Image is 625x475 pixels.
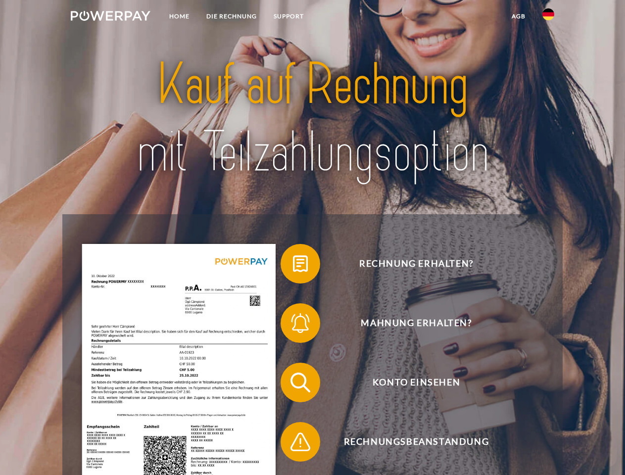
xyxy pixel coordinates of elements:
img: logo-powerpay-white.svg [71,11,150,21]
span: Mahnung erhalten? [295,303,537,343]
a: DIE RECHNUNG [198,7,265,25]
a: SUPPORT [265,7,312,25]
a: agb [503,7,534,25]
img: qb_bell.svg [288,311,313,335]
img: qb_search.svg [288,370,313,395]
img: de [542,8,554,20]
img: qb_bill.svg [288,251,313,276]
img: title-powerpay_de.svg [95,47,530,190]
iframe: Button to launch messaging window [585,435,617,467]
span: Konto einsehen [295,363,537,402]
a: Home [161,7,198,25]
button: Mahnung erhalten? [281,303,538,343]
button: Konto einsehen [281,363,538,402]
img: qb_warning.svg [288,429,313,454]
button: Rechnung erhalten? [281,244,538,284]
span: Rechnung erhalten? [295,244,537,284]
button: Rechnungsbeanstandung [281,422,538,462]
span: Rechnungsbeanstandung [295,422,537,462]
